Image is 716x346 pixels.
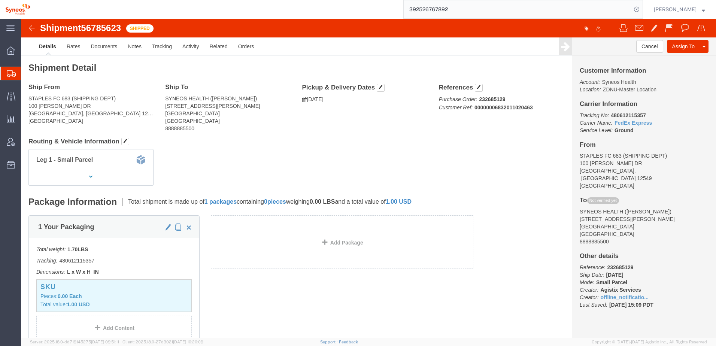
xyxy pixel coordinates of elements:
input: Search for shipment number, reference number [404,0,631,18]
span: [DATE] 09:51:11 [91,340,119,344]
span: Melissa Gallo [654,5,697,13]
iframe: FS Legacy Container [21,19,716,338]
button: [PERSON_NAME] [653,5,706,14]
span: [DATE] 10:20:09 [173,340,203,344]
img: logo [5,4,30,15]
span: Client: 2025.18.0-27d3021 [122,340,203,344]
a: Support [320,340,339,344]
a: Feedback [339,340,358,344]
span: Copyright © [DATE]-[DATE] Agistix Inc., All Rights Reserved [592,339,707,345]
span: Server: 2025.18.0-dd719145275 [30,340,119,344]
